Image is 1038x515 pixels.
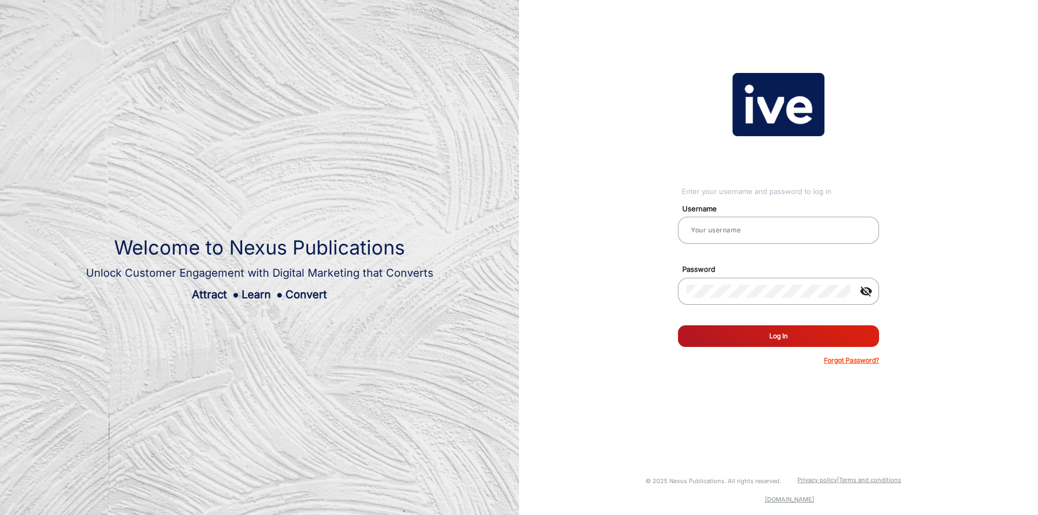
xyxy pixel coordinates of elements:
[86,265,434,281] div: Unlock Customer Engagement with Digital Marketing that Converts
[733,73,824,137] img: vmg-logo
[674,264,891,275] mat-label: Password
[674,204,891,215] mat-label: Username
[765,496,814,503] a: [DOMAIN_NAME]
[86,236,434,259] h1: Welcome to Nexus Publications
[824,356,879,365] p: Forgot Password?
[232,288,239,301] span: ●
[86,286,434,303] div: Attract Learn Convert
[837,476,839,484] a: |
[276,288,283,301] span: ●
[839,476,901,484] a: Terms and conditions
[687,224,870,237] input: Your username
[678,325,879,347] button: Log In
[682,186,879,197] div: Enter your username and password to log in
[853,285,879,298] mat-icon: visibility_off
[646,477,781,485] small: © 2025 Nexus Publications. All rights reserved.
[797,476,837,484] a: Privacy policy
